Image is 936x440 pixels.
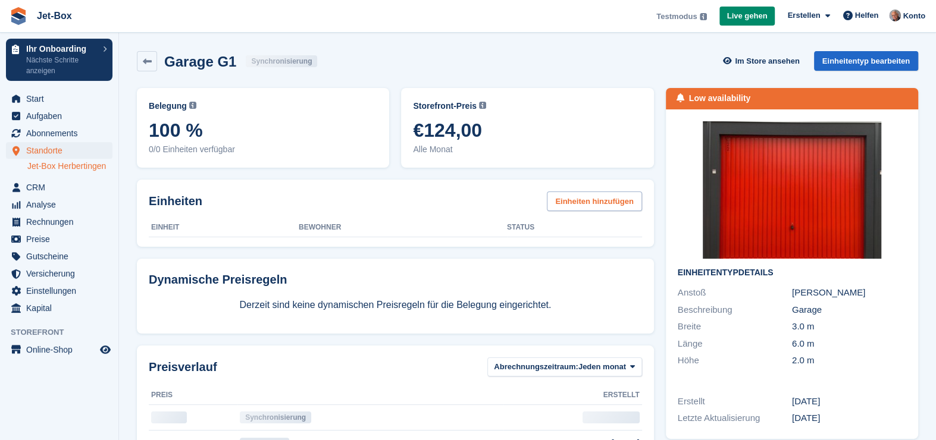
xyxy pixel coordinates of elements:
[246,55,317,67] div: Synchronisierung
[792,395,906,408] div: [DATE]
[27,161,112,172] a: Jet-Box Herbertingen
[26,90,98,107] span: Start
[149,386,237,405] th: Preis
[792,354,906,367] div: 2.0 m
[11,326,118,338] span: Storefront
[6,248,112,265] a: menu
[814,51,918,71] a: Einheitentyp bearbeiten
[792,411,906,425] div: [DATE]
[6,108,112,124] a: menu
[678,395,792,408] div: Erstellt
[547,191,641,211] a: Einheiten hinzufügen
[26,179,98,196] span: CRM
[903,10,925,22] span: Konto
[6,213,112,230] a: menu
[164,54,236,70] h2: Garage G1
[149,358,217,376] span: Preisverlauf
[149,100,187,112] span: Belegung
[26,213,98,230] span: Rechnungen
[413,120,641,141] span: €124,00
[6,265,112,282] a: menu
[26,55,97,76] p: Nächste Schritte anzeigen
[479,102,486,109] img: icon-info-grey-7440780725fd019a000dd9b08b2336e03edf1995a4989e88bcd33f0948082b44.svg
[507,218,642,237] th: Status
[678,286,792,300] div: Anstoß
[413,100,477,112] span: Storefront-Preis
[413,143,641,156] span: Alle Monat
[26,265,98,282] span: Versicherung
[603,389,640,400] span: Erstellt
[26,125,98,142] span: Abonnements
[721,51,804,71] a: Im Store ansehen
[6,341,112,358] a: Speisekarte
[678,411,792,425] div: Letzte Aktualisierung
[678,303,792,317] div: Beschreibung
[189,102,196,109] img: icon-info-grey-7440780725fd019a000dd9b08b2336e03edf1995a4989e88bcd33f0948082b44.svg
[26,196,98,213] span: Analyse
[26,282,98,299] span: Einstellungen
[149,218,299,237] th: Einheit
[678,337,792,351] div: Länge
[26,45,97,53] p: Ihr Onboarding
[6,196,112,213] a: menu
[149,120,377,141] span: 100 %
[6,300,112,316] a: menu
[727,10,768,22] span: Live gehen
[792,320,906,334] div: 3.0 m
[487,357,642,377] button: Abrechnungszeitraum: Jeden monat
[299,218,507,237] th: Bewohner
[787,10,820,21] span: Erstellen
[240,411,311,423] div: Synchronisierung
[689,92,750,105] div: Low availability
[149,143,377,156] span: 0/0 Einheiten verfügbar
[678,320,792,334] div: Breite
[6,231,112,247] a: menu
[792,337,906,351] div: 6.0 m
[26,142,98,159] span: Standorte
[32,6,77,26] a: Jet-Box
[889,10,901,21] img: Kai-Uwe Walzer
[26,108,98,124] span: Aufgaben
[792,286,906,300] div: [PERSON_NAME]
[26,300,98,316] span: Kapital
[26,341,98,358] span: Online-Shop
[149,271,642,288] div: Dynamische Preisregeln
[656,11,697,23] span: Testmodus
[700,13,707,20] img: icon-info-grey-7440780725fd019a000dd9b08b2336e03edf1995a4989e88bcd33f0948082b44.svg
[26,231,98,247] span: Preise
[855,10,879,21] span: Helfen
[735,55,799,67] span: Im Store ansehen
[6,90,112,107] a: menu
[6,125,112,142] a: menu
[678,354,792,367] div: Höhe
[792,303,906,317] div: Garage
[578,361,626,373] span: Jeden monat
[6,282,112,299] a: menu
[6,142,112,159] a: menu
[719,7,775,26] a: Live gehen
[149,192,202,210] h2: Einheiten
[6,179,112,196] a: menu
[10,7,27,25] img: stora-icon-8386f47178a22dfd0bd8f6a31ec36ba5ce8667c1dd55bd0f319d3a0aa187defe.svg
[149,298,642,312] p: Derzeit sind keine dynamischen Preisregeln für die Belegung eingerichtet.
[6,39,112,81] a: Ihr Onboarding Nächste Schritte anzeigen
[494,361,578,373] span: Abrechnungszeitraum:
[26,248,98,265] span: Gutscheine
[98,342,112,357] a: Vorschau-Shop
[678,268,906,278] h2: Einheitentypdetails
[703,121,881,259] img: Garage-rot.jpg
